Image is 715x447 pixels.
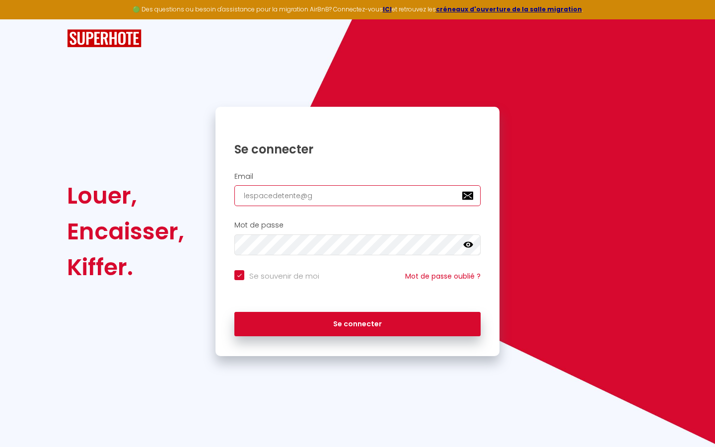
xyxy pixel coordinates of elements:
[436,5,582,13] a: créneaux d'ouverture de la salle migration
[234,142,481,157] h1: Se connecter
[67,29,142,48] img: SuperHote logo
[234,185,481,206] input: Ton Email
[67,214,184,249] div: Encaisser,
[67,249,184,285] div: Kiffer.
[8,4,38,34] button: Ouvrir le widget de chat LiveChat
[234,172,481,181] h2: Email
[67,178,184,214] div: Louer,
[383,5,392,13] a: ICI
[234,221,481,229] h2: Mot de passe
[405,271,481,281] a: Mot de passe oublié ?
[234,312,481,337] button: Se connecter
